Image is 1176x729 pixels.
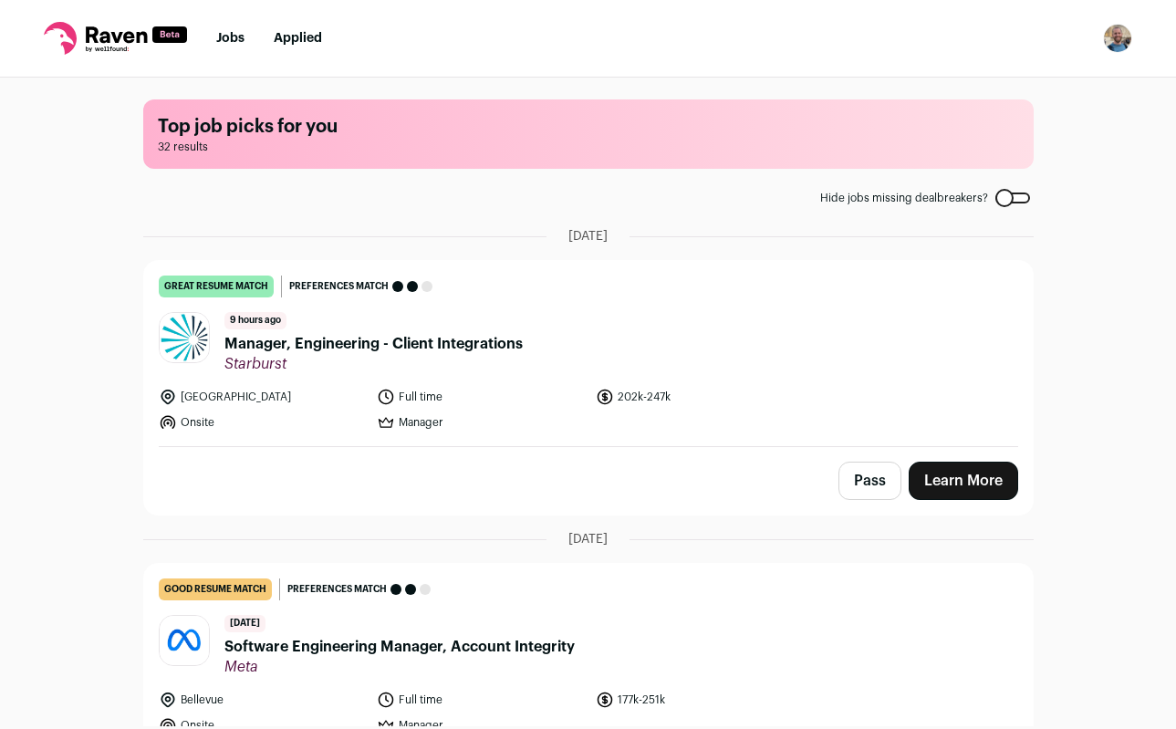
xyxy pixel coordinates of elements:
li: [GEOGRAPHIC_DATA] [159,388,367,406]
span: Preferences match [289,277,389,296]
span: [DATE] [568,530,608,548]
li: 202k-247k [596,388,804,406]
li: Full time [377,388,585,406]
span: 32 results [158,140,1019,154]
a: Jobs [216,32,245,45]
span: Starburst [224,355,523,373]
div: great resume match [159,276,274,297]
li: Onsite [159,413,367,432]
span: Software Engineering Manager, Account Integrity [224,636,575,658]
img: afd10b684991f508aa7e00cdd3707b66af72d1844587f95d1f14570fec7d3b0c.jpg [160,616,209,665]
button: Pass [838,462,901,500]
span: [DATE] [568,227,608,245]
button: Open dropdown [1103,24,1132,53]
h1: Top job picks for you [158,114,1019,140]
a: Applied [274,32,322,45]
span: [DATE] [224,615,265,632]
img: 8510209-medium_jpg [1103,24,1132,53]
li: Bellevue [159,691,367,709]
li: Manager [377,413,585,432]
a: Learn More [909,462,1018,500]
span: 9 hours ago [224,312,286,329]
div: good resume match [159,578,272,600]
li: 177k-251k [596,691,804,709]
span: Manager, Engineering - Client Integrations [224,333,523,355]
img: 58f77c48c8952f7c7a9b718fd184ce23beddbc58e03972112f2e957aa6595f5a.jpg [160,313,209,362]
a: great resume match Preferences match 9 hours ago Manager, Engineering - Client Integrations Starb... [144,261,1033,446]
span: Preferences match [287,580,387,599]
span: Meta [224,658,575,676]
li: Full time [377,691,585,709]
span: Hide jobs missing dealbreakers? [820,191,988,205]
